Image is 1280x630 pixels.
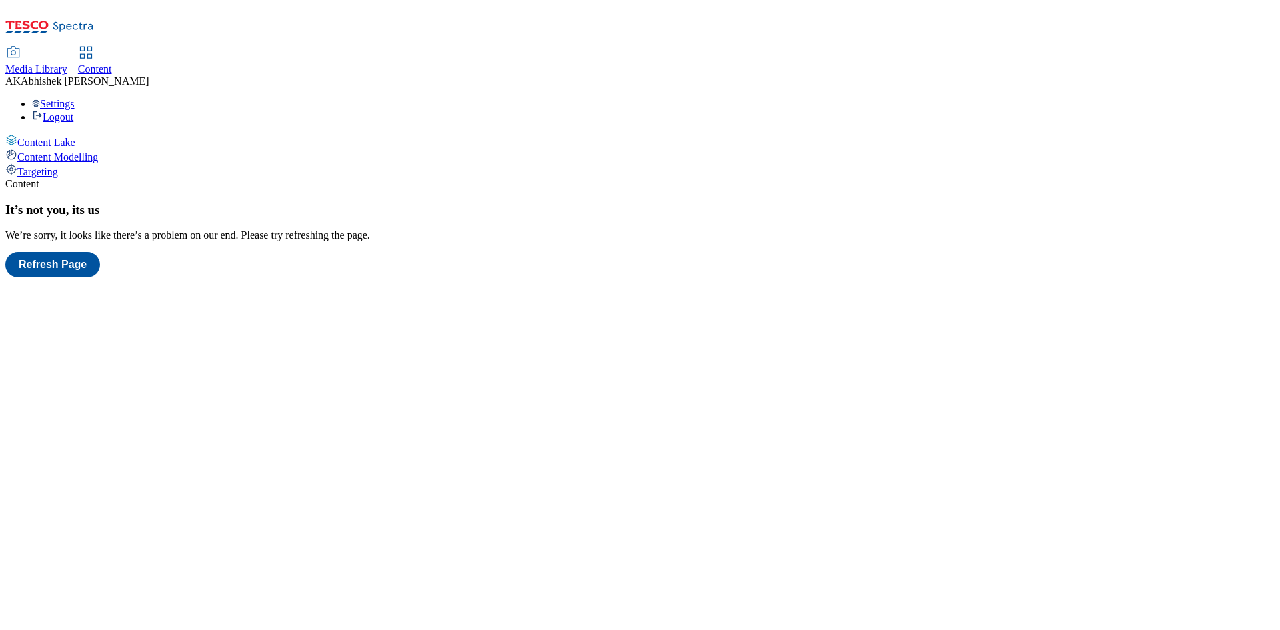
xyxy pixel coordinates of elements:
[5,252,100,277] button: Refresh Page
[5,134,1275,149] a: Content Lake
[78,47,112,75] a: Content
[5,203,1275,217] h1: It’s not you, its us
[17,151,98,163] span: Content Modelling
[5,149,1275,163] a: Content Modelling
[21,75,149,87] span: Abhishek [PERSON_NAME]
[5,75,21,87] span: AK
[32,98,75,109] a: Settings
[5,63,67,75] span: Media Library
[5,163,1275,178] a: Targeting
[5,229,1275,241] p: We’re sorry, it looks like there’s a problem on our end. Please try refreshing the page.
[5,47,67,75] a: Media Library
[5,178,1275,190] div: Content
[17,137,75,148] span: Content Lake
[32,111,73,123] a: Logout
[17,166,58,177] span: Targeting
[78,63,112,75] span: Content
